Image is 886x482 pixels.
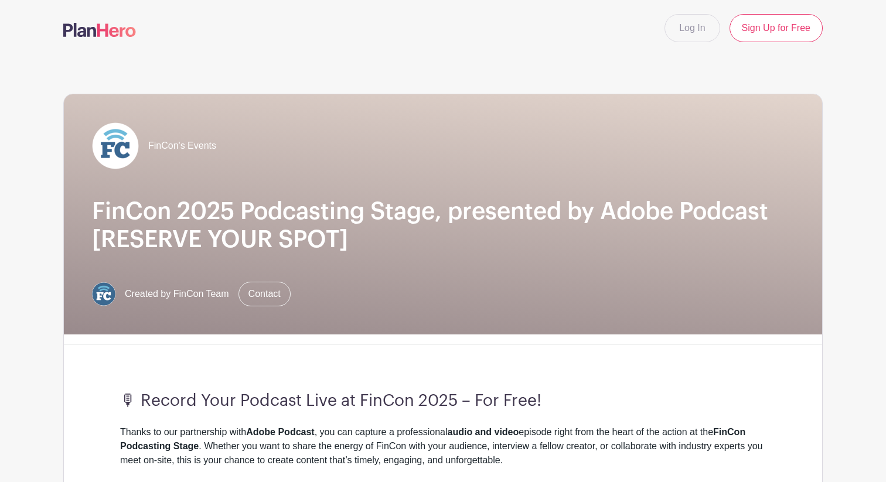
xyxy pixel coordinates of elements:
[730,14,823,42] a: Sign Up for Free
[238,282,291,306] a: Contact
[63,23,136,37] img: logo-507f7623f17ff9eddc593b1ce0a138ce2505c220e1c5a4e2b4648c50719b7d32.svg
[92,197,794,254] h1: FinCon 2025 Podcasting Stage, presented by Adobe Podcast [RESERVE YOUR SPOT]
[664,14,720,42] a: Log In
[120,425,766,481] div: Thanks to our partnership with , you can capture a professional episode right from the heart of t...
[125,287,229,301] span: Created by FinCon Team
[448,427,519,437] strong: audio and video
[246,427,314,437] strong: Adobe Podcast
[148,139,216,153] span: FinCon's Events
[92,282,115,306] img: FC%20circle.png
[120,427,745,451] strong: FinCon Podcasting Stage
[120,391,766,411] h3: 🎙 Record Your Podcast Live at FinCon 2025 – For Free!
[92,122,139,169] img: FC%20circle_white.png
